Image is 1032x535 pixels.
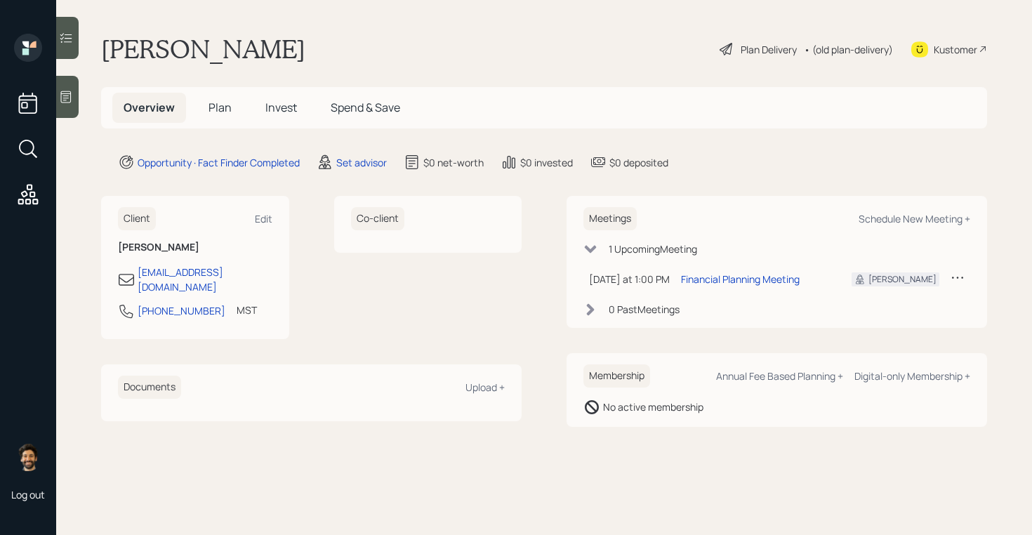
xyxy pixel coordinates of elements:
h6: Client [118,207,156,230]
div: [EMAIL_ADDRESS][DOMAIN_NAME] [138,265,272,294]
div: [DATE] at 1:00 PM [589,272,670,286]
div: $0 invested [520,155,573,170]
div: No active membership [603,399,703,414]
div: Upload + [465,381,505,394]
div: [PERSON_NAME] [868,273,937,286]
h6: Membership [583,364,650,388]
h6: [PERSON_NAME] [118,242,272,253]
div: $0 net-worth [423,155,484,170]
div: 0 Past Meeting s [609,302,680,317]
div: $0 deposited [609,155,668,170]
div: Opportunity · Fact Finder Completed [138,155,300,170]
span: Overview [124,100,175,115]
h6: Meetings [583,207,637,230]
div: Set advisor [336,155,387,170]
div: MST [237,303,257,317]
div: 1 Upcoming Meeting [609,242,697,256]
div: Schedule New Meeting + [859,212,970,225]
div: • (old plan-delivery) [804,42,893,57]
div: Plan Delivery [741,42,797,57]
h6: Co-client [351,207,404,230]
div: Edit [255,212,272,225]
h6: Documents [118,376,181,399]
span: Spend & Save [331,100,400,115]
img: eric-schwartz-headshot.png [14,443,42,471]
div: Kustomer [934,42,977,57]
h1: [PERSON_NAME] [101,34,305,65]
div: [PHONE_NUMBER] [138,303,225,318]
div: Annual Fee Based Planning + [716,369,843,383]
span: Invest [265,100,297,115]
div: Digital-only Membership + [854,369,970,383]
span: Plan [209,100,232,115]
div: Financial Planning Meeting [681,272,800,286]
div: Log out [11,488,45,501]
